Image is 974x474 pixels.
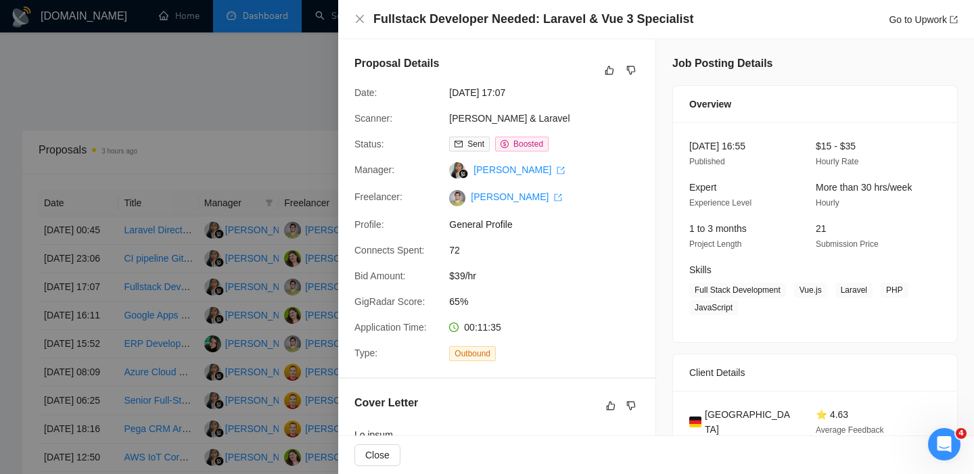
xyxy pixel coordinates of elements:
[928,428,960,460] iframe: Intercom live chat
[354,14,365,24] span: close
[354,55,439,72] h5: Proposal Details
[689,141,745,151] span: [DATE] 16:55
[689,223,747,234] span: 1 to 3 months
[449,190,465,206] img: c1gwoEKIlC_Wi2DszKySc9WIGaDL48etO9Wx00h1px-SihIzaoxUlzshEpyTrcmfOE
[601,62,618,78] button: like
[816,425,884,435] span: Average Feedback
[626,400,636,411] span: dislike
[689,239,741,249] span: Project Length
[689,97,731,112] span: Overview
[689,264,712,275] span: Skills
[473,164,565,175] a: [PERSON_NAME] export
[354,245,425,256] span: Connects Spent:
[449,85,652,100] span: [DATE] 17:07
[354,14,365,25] button: Close
[881,283,908,298] span: PHP
[623,398,639,414] button: dislike
[449,294,652,309] span: 65%
[689,182,716,193] span: Expert
[449,113,570,124] a: [PERSON_NAME] & Laravel
[449,217,652,232] span: General Profile
[354,139,384,149] span: Status:
[501,140,509,148] span: dollar
[354,270,406,281] span: Bid Amount:
[557,166,565,174] span: export
[354,322,427,333] span: Application Time:
[816,223,827,234] span: 21
[623,62,639,78] button: dislike
[459,169,468,179] img: gigradar-bm.png
[449,268,652,283] span: $39/hr
[672,55,772,72] h5: Job Posting Details
[689,198,751,208] span: Experience Level
[354,395,418,411] h5: Cover Letter
[354,164,394,175] span: Manager:
[449,323,459,332] span: clock-circle
[950,16,958,24] span: export
[354,219,384,230] span: Profile:
[365,448,390,463] span: Close
[354,296,425,307] span: GigRadar Score:
[354,113,392,124] span: Scanner:
[354,191,402,202] span: Freelancer:
[603,398,619,414] button: like
[816,182,912,193] span: More than 30 hrs/week
[554,193,562,202] span: export
[816,198,839,208] span: Hourly
[605,65,614,76] span: like
[449,243,652,258] span: 72
[689,354,941,391] div: Client Details
[354,444,400,466] button: Close
[794,283,827,298] span: Vue.js
[464,322,501,333] span: 00:11:35
[689,157,725,166] span: Published
[689,283,786,298] span: Full Stack Development
[816,157,858,166] span: Hourly Rate
[689,300,738,315] span: JavaScript
[626,65,636,76] span: dislike
[606,400,616,411] span: like
[449,346,496,361] span: Outbound
[956,428,967,439] span: 4
[705,407,794,437] span: [GEOGRAPHIC_DATA]
[816,141,856,151] span: $15 - $35
[816,409,848,420] span: ⭐ 4.63
[816,239,879,249] span: Submission Price
[471,191,562,202] a: [PERSON_NAME] export
[373,11,694,28] h4: Fullstack Developer Needed: Laravel & Vue 3 Specialist
[354,348,377,358] span: Type:
[889,14,958,25] a: Go to Upworkexport
[689,414,701,429] img: 🇩🇪
[513,139,543,149] span: Boosted
[835,283,873,298] span: Laravel
[455,140,463,148] span: mail
[354,87,377,98] span: Date:
[467,139,484,149] span: Sent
